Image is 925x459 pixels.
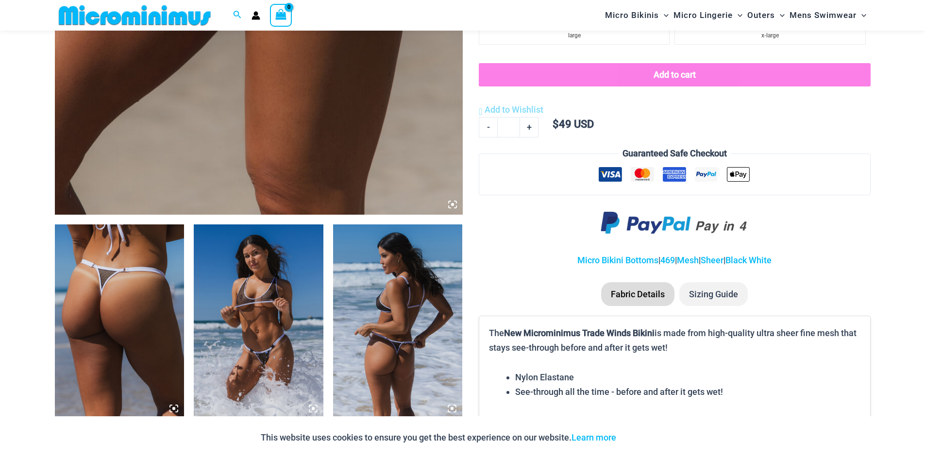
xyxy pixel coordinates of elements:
[725,255,747,265] a: Black
[479,25,670,45] li: large
[504,328,655,338] b: New Microminimus Trade Winds Bikini
[601,282,674,306] li: Fabric Details
[489,326,860,355] p: The is made from high-quality ultra sheer fine mesh that stays see-through before and after it ge...
[775,3,785,28] span: Menu Toggle
[515,385,860,399] li: See-through all the time - before and after it gets wet!
[479,102,543,117] a: Add to Wishlist
[520,117,538,137] a: +
[677,255,699,265] a: Mesh
[333,224,463,419] img: Tradewinds Ink and Ivory 384 Halter 469 Thong
[747,3,775,28] span: Outers
[619,146,731,161] legend: Guaranteed Safe Checkout
[857,3,866,28] span: Menu Toggle
[553,118,559,130] span: $
[515,370,860,385] li: Nylon Elastane
[659,3,669,28] span: Menu Toggle
[194,224,323,419] img: Tradewinds Ink and Ivory 384 Halter 469 Thong
[577,255,658,265] a: Micro Bikini Bottoms
[745,3,787,28] a: OutersMenu ToggleMenu Toggle
[572,432,616,442] a: Learn more
[733,3,742,28] span: Menu Toggle
[601,1,871,29] nav: Site Navigation
[787,3,869,28] a: Mens SwimwearMenu ToggleMenu Toggle
[623,426,665,449] button: Accept
[553,118,594,130] bdi: 49 USD
[485,104,543,115] span: Add to Wishlist
[761,32,779,39] span: x-large
[701,255,723,265] a: Sheer
[568,32,581,39] span: large
[233,9,242,21] a: Search icon link
[790,3,857,28] span: Mens Swimwear
[479,63,870,86] button: Add to cart
[660,255,675,265] a: 469
[679,282,748,306] li: Sizing Guide
[497,117,520,137] input: Product quantity
[603,3,671,28] a: Micro BikinisMenu ToggleMenu Toggle
[252,11,260,20] a: Account icon link
[673,3,733,28] span: Micro Lingerie
[605,3,659,28] span: Micro Bikinis
[261,430,616,445] p: This website uses cookies to ensure you get the best experience on our website.
[674,25,865,45] li: x-large
[55,4,215,26] img: MM SHOP LOGO FLAT
[749,255,772,265] a: White
[671,3,745,28] a: Micro LingerieMenu ToggleMenu Toggle
[270,4,292,26] a: View Shopping Cart, empty
[479,253,870,268] p: | | | |
[479,117,497,137] a: -
[55,224,185,419] img: Tradewinds Ink and Ivory 469 Thong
